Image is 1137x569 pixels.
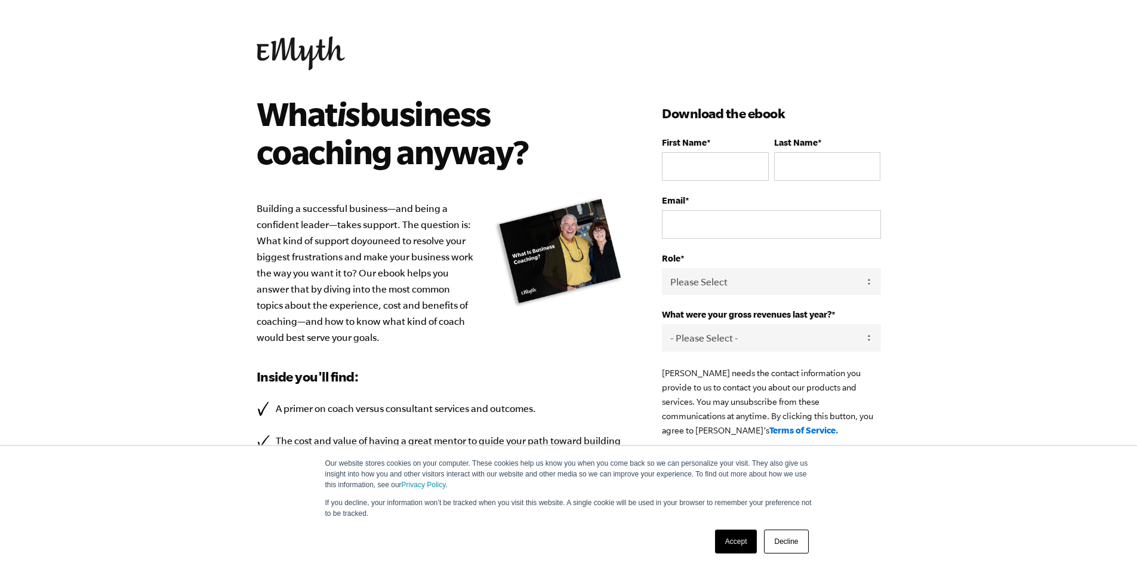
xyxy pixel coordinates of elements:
[362,235,378,246] i: you
[662,137,707,147] span: First Name
[774,137,818,147] span: Last Name
[662,253,680,263] span: Role
[662,195,685,205] span: Email
[257,433,627,465] li: The cost and value of having a great mentor to guide your path toward building the business you d...
[764,530,808,553] a: Decline
[257,367,627,386] h3: Inside you'll find:
[662,309,831,319] span: What were your gross revenues last year?
[257,36,345,70] img: EMyth
[325,458,812,490] p: Our website stores cookies on your computer. These cookies help us know you when you come back so...
[337,95,360,132] i: is
[402,481,446,489] a: Privacy Policy
[257,201,627,346] p: Building a successful business—and being a confident leader—takes support. The question is: What ...
[325,497,812,519] p: If you decline, your information won’t be tracked when you visit this website. A single cookie wi...
[257,401,627,417] li: A primer on coach versus consultant services and outcomes.
[662,104,880,123] h3: Download the ebook
[662,366,880,438] p: [PERSON_NAME] needs the contact information you provide to us to contact you about our products a...
[769,425,839,435] a: Terms of Service.
[257,94,609,171] h2: What business coaching anyway?
[715,530,757,553] a: Accept
[495,190,626,312] img: emyth-business-coaching-free-ebook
